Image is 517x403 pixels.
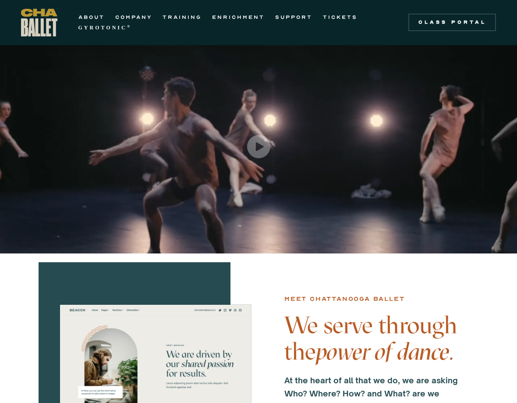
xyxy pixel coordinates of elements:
[78,25,127,31] strong: GYROTONIC
[284,294,404,304] div: Meet chattanooga ballet
[212,12,265,22] a: ENRICHMENT
[275,12,312,22] a: SUPPORT
[115,12,152,22] a: COMPANY
[323,12,358,22] a: TICKETS
[163,12,202,22] a: TRAINING
[414,19,491,26] div: Class Portal
[78,22,132,33] a: GYROTONIC®
[316,337,455,366] em: power of dance.
[284,312,460,365] h4: We serve through the
[408,14,496,31] a: Class Portal
[21,9,57,36] a: home
[78,12,105,22] a: ABOUT
[127,24,132,29] sup: ®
